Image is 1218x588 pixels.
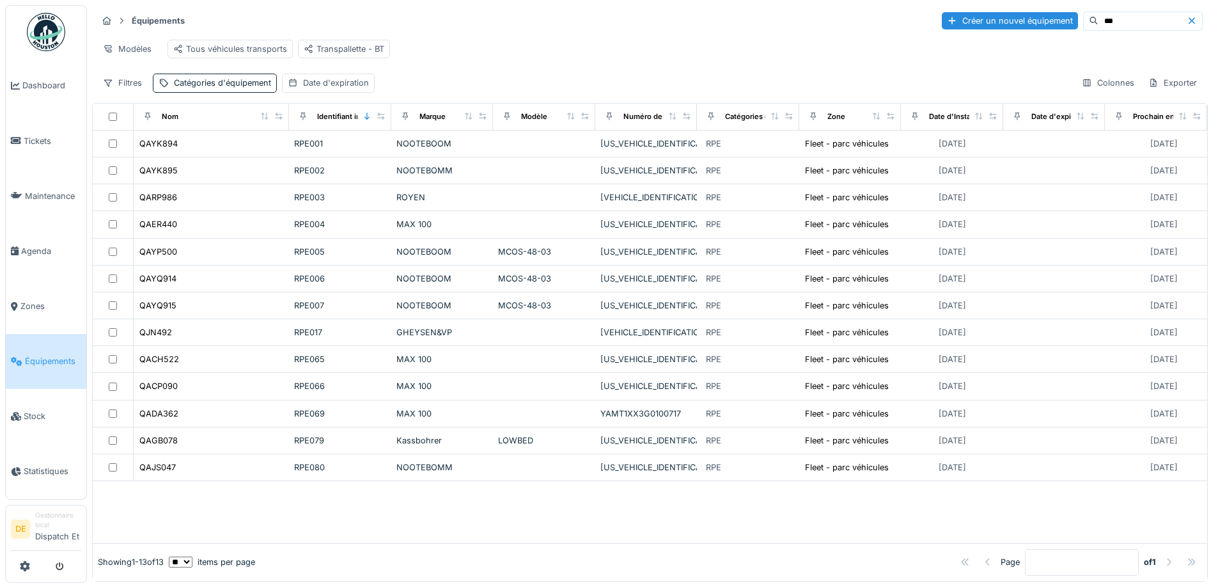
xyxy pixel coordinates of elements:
img: Badge_color-CXgf-gQk.svg [27,13,65,51]
div: [DATE] [1150,273,1178,285]
div: Fleet - parc véhicules [805,246,889,258]
span: Maintenance [25,190,81,202]
div: Modèles [97,40,157,58]
div: [DATE] [939,353,966,365]
div: RPE [706,461,721,473]
span: Agenda [21,245,81,257]
div: [DATE] [939,246,966,258]
strong: of 1 [1144,556,1156,568]
div: [US_VEHICLE_IDENTIFICATION_NUMBER] [600,218,692,230]
div: [US_VEHICLE_IDENTIFICATION_NUMBER] [600,138,692,150]
a: DE Gestionnaire localDispatch Et [11,511,81,551]
div: items per page [169,556,255,568]
div: Kassbohrer [396,434,488,447]
div: Date d'Installation [929,111,992,122]
div: RPE066 [294,380,386,392]
div: Fleet - parc véhicules [805,138,889,150]
div: QAGB078 [139,434,178,447]
div: MCOS-48-03 [498,246,590,258]
div: RPE069 [294,408,386,420]
div: MAX 100 [396,380,488,392]
div: LOWBED [498,434,590,447]
div: RPE [706,353,721,365]
div: Showing 1 - 13 of 13 [98,556,164,568]
div: QAYK894 [139,138,178,150]
a: Maintenance [6,168,86,223]
div: [VEHICLE_IDENTIFICATION_NUMBER]- [600,191,692,203]
div: [DATE] [939,191,966,203]
div: QADA362 [139,408,178,420]
div: QACH522 [139,353,179,365]
div: RPE005 [294,246,386,258]
div: RPE080 [294,461,386,473]
div: Catégories d'équipement [725,111,814,122]
div: [DATE] [939,461,966,473]
div: RPE [706,138,721,150]
div: [DATE] [1150,434,1178,447]
div: [US_VEHICLE_IDENTIFICATION_NUMBER] [600,273,692,285]
div: RPE [706,273,721,285]
div: RPE017 [294,326,386,338]
span: Tickets [24,135,81,147]
li: Dispatch Et [35,511,81,548]
span: Stock [24,410,81,422]
div: QAER440 [139,218,177,230]
div: GHEYSEN&VP [396,326,488,338]
div: QACP090 [139,380,178,392]
div: QAYP500 [139,246,177,258]
div: Filtres [97,74,148,92]
div: [DATE] [1150,408,1178,420]
div: QAYQ914 [139,273,176,285]
div: Transpallette - BT [304,43,384,55]
a: Zones [6,279,86,334]
div: Fleet - parc véhicules [805,218,889,230]
a: Tickets [6,113,86,168]
li: DE [11,520,30,539]
div: [VEHICLE_IDENTIFICATION_NUMBER] [600,326,692,338]
div: Gestionnaire local [35,511,81,530]
div: Modèle [521,111,547,122]
div: [US_VEHICLE_IDENTIFICATION_NUMBER] [600,353,692,365]
div: Fleet - parc véhicules [805,353,889,365]
div: Colonnes [1076,74,1140,92]
div: [US_VEHICLE_IDENTIFICATION_NUMBER] [600,299,692,312]
div: Fleet - parc véhicules [805,273,889,285]
div: RPE006 [294,273,386,285]
div: [DATE] [1150,246,1178,258]
div: RPE [706,408,721,420]
div: [DATE] [939,164,966,177]
div: NOOTEBOOM [396,299,488,312]
div: Fleet - parc véhicules [805,191,889,203]
div: RPE065 [294,353,386,365]
div: [US_VEHICLE_IDENTIFICATION_NUMBER] [600,164,692,177]
div: RPE [706,218,721,230]
div: [DATE] [939,326,966,338]
div: RPE [706,191,721,203]
div: RPE [706,434,721,447]
div: Zone [827,111,845,122]
span: Statistiques [24,465,81,477]
strong: Équipements [127,15,190,27]
div: RPE007 [294,299,386,312]
div: MAX 100 [396,408,488,420]
div: [DATE] [1150,218,1178,230]
div: [US_VEHICLE_IDENTIFICATION_NUMBER] [600,380,692,392]
div: QARP986 [139,191,177,203]
div: Fleet - parc véhicules [805,164,889,177]
div: Fleet - parc véhicules [805,326,889,338]
span: Dashboard [22,79,81,91]
div: Fleet - parc véhicules [805,380,889,392]
div: [DATE] [1150,164,1178,177]
div: ROYEN [396,191,488,203]
div: Fleet - parc véhicules [805,461,889,473]
div: [DATE] [1150,353,1178,365]
div: RPE [706,380,721,392]
div: YAMT1XX3G0100717 [600,408,692,420]
div: RPE [706,246,721,258]
div: Page [1001,556,1020,568]
div: [DATE] [939,408,966,420]
div: [DATE] [939,138,966,150]
span: Zones [20,300,81,312]
div: [DATE] [939,380,966,392]
div: [DATE] [939,299,966,312]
